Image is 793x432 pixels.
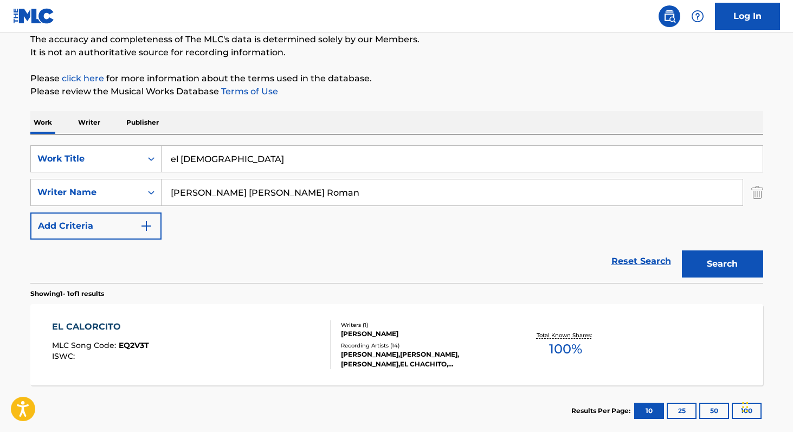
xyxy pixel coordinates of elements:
[739,380,793,432] iframe: Chat Widget
[30,33,763,46] p: The accuracy and completeness of The MLC's data is determined solely by our Members.
[341,350,505,369] div: [PERSON_NAME],[PERSON_NAME], [PERSON_NAME],EL CHACHITO, [PERSON_NAME], [PERSON_NAME]|[PERSON_NAME...
[52,320,149,333] div: EL CALORCITO
[30,111,55,134] p: Work
[742,391,749,423] div: Arrastar
[30,145,763,283] form: Search Form
[30,85,763,98] p: Please review the Musical Works Database
[30,72,763,85] p: Please for more information about the terms used in the database.
[732,403,762,419] button: 100
[715,3,780,30] a: Log In
[739,380,793,432] div: Widget de chat
[37,152,135,165] div: Work Title
[634,403,664,419] button: 10
[549,339,582,359] span: 100 %
[30,289,104,299] p: Showing 1 - 1 of 1 results
[537,331,595,339] p: Total Known Shares:
[691,10,704,23] img: help
[687,5,708,27] div: Help
[30,304,763,385] a: EL CALORCITOMLC Song Code:EQ2V3TISWC:Writers (1)[PERSON_NAME]Recording Artists (14)[PERSON_NAME],...
[341,321,505,329] div: Writers ( 1 )
[119,340,149,350] span: EQ2V3T
[751,179,763,206] img: Delete Criterion
[37,186,135,199] div: Writer Name
[341,341,505,350] div: Recording Artists ( 14 )
[699,403,729,419] button: 50
[606,249,676,273] a: Reset Search
[52,351,78,361] span: ISWC :
[571,406,633,416] p: Results Per Page:
[659,5,680,27] a: Public Search
[341,329,505,339] div: [PERSON_NAME]
[682,250,763,278] button: Search
[123,111,162,134] p: Publisher
[75,111,104,134] p: Writer
[30,212,162,240] button: Add Criteria
[667,403,697,419] button: 25
[663,10,676,23] img: search
[13,8,55,24] img: MLC Logo
[140,220,153,233] img: 9d2ae6d4665cec9f34b9.svg
[62,73,104,83] a: click here
[219,86,278,96] a: Terms of Use
[52,340,119,350] span: MLC Song Code :
[30,46,763,59] p: It is not an authoritative source for recording information.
